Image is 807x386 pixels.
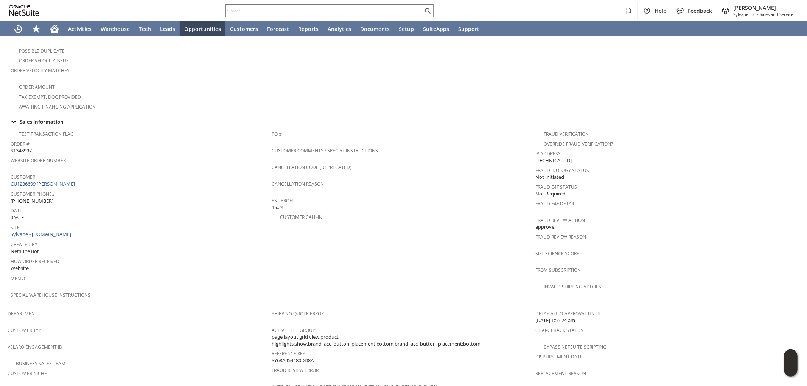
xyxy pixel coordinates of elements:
[11,197,53,205] span: [PHONE_NUMBER]
[757,11,758,17] span: -
[356,21,394,36] a: Documents
[19,57,69,64] a: Order Velocity Issue
[280,214,322,220] a: Customer Call-in
[134,21,155,36] a: Tech
[230,25,258,33] span: Customers
[544,141,613,147] a: Override Fraud Verification?
[733,4,793,11] span: [PERSON_NAME]
[8,327,44,333] a: Customer Type
[399,25,414,33] span: Setup
[535,327,583,333] a: Chargeback Status
[8,310,37,317] a: Department
[423,25,449,33] span: SuiteApps
[11,258,59,265] a: How Order Received
[535,223,554,231] span: approve
[155,21,180,36] a: Leads
[184,25,221,33] span: Opportunities
[11,174,35,180] a: Customer
[535,370,586,377] a: Replacement reason
[784,363,798,377] span: Oracle Guided Learning Widget. To move around, please hold and drag
[454,21,484,36] a: Support
[139,25,151,33] span: Tech
[784,349,798,377] iframe: Click here to launch Oracle Guided Learning Help Panel
[272,333,532,347] span: page layout:grid view,product highlights:show,brand_acc_button_placement:bottom,brand_acc_button_...
[263,21,294,36] a: Forecast
[535,267,581,273] a: From Subscription
[272,327,318,333] a: Active Test Groups
[272,164,351,171] a: Cancellation Code (deprecated)
[11,231,73,237] a: Sylvane - [DOMAIN_NAME]
[226,6,423,15] input: Search
[11,67,70,74] a: Order Velocity Matches
[418,21,454,36] a: SuiteApps
[8,370,47,377] a: Customer Niche
[272,357,314,364] span: SY68A954480DD8A
[11,224,20,231] a: Site
[544,344,606,350] a: Bypass NetSuite Scripting
[16,360,65,367] a: Business Sales Team
[11,214,25,221] span: [DATE]
[45,21,64,36] a: Home
[8,117,799,127] td: Sales Information
[535,250,579,257] a: Sift Science Score
[9,5,39,16] svg: logo
[544,131,589,137] a: Fraud Verification
[272,367,319,374] a: Fraud Review Error
[458,25,479,33] span: Support
[11,241,37,248] a: Created By
[8,117,796,127] div: Sales Information
[272,147,378,154] a: Customer Comments / Special Instructions
[272,310,324,317] a: Shipping Quote Error
[11,248,39,255] span: Netsuite Bot
[11,191,55,197] a: Customer Phone#
[14,24,23,33] svg: Recent Records
[11,147,32,154] span: S1348997
[535,234,586,240] a: Fraud Review Reason
[535,174,564,181] span: Not Initiated
[323,21,356,36] a: Analytics
[19,131,74,137] a: Test Transaction Flag
[68,25,92,33] span: Activities
[11,180,77,187] a: CU1236699 [PERSON_NAME]
[655,7,667,14] span: Help
[225,21,263,36] a: Customers
[535,190,566,197] span: Not Required
[96,21,134,36] a: Warehouse
[19,48,65,54] a: Possible Duplicate
[535,184,577,190] a: Fraud E4F Status
[27,21,45,36] div: Shortcuts
[272,350,305,357] a: Reference Key
[535,310,601,317] a: Delay Auto-Approval Until
[19,104,96,110] a: Awaiting Financing Application
[272,197,295,204] a: Est Profit
[11,157,66,164] a: Website Order Number
[160,25,175,33] span: Leads
[11,208,22,214] a: Date
[298,25,319,33] span: Reports
[19,94,81,100] a: Tax Exempt. Doc Provided
[32,24,41,33] svg: Shortcuts
[19,84,55,90] a: Order Amount
[733,11,755,17] span: Sylvane Inc
[267,25,289,33] span: Forecast
[11,292,90,298] a: Special Warehouse Instructions
[11,265,29,272] span: Website
[272,181,324,187] a: Cancellation Reason
[11,141,30,147] a: Order #
[688,7,712,14] span: Feedback
[535,200,575,207] a: Fraud E4F Detail
[11,275,25,282] a: Memo
[50,24,59,33] svg: Home
[760,11,793,17] span: Sales and Service
[328,25,351,33] span: Analytics
[535,150,561,157] a: IP Address
[535,353,583,360] a: Disbursement Date
[9,21,27,36] a: Recent Records
[101,25,130,33] span: Warehouse
[535,157,572,164] span: [TECHNICAL_ID]
[394,21,418,36] a: Setup
[544,284,604,290] a: Invalid Shipping Address
[272,131,282,137] a: PO #
[535,167,589,174] a: Fraud Idology Status
[294,21,323,36] a: Reports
